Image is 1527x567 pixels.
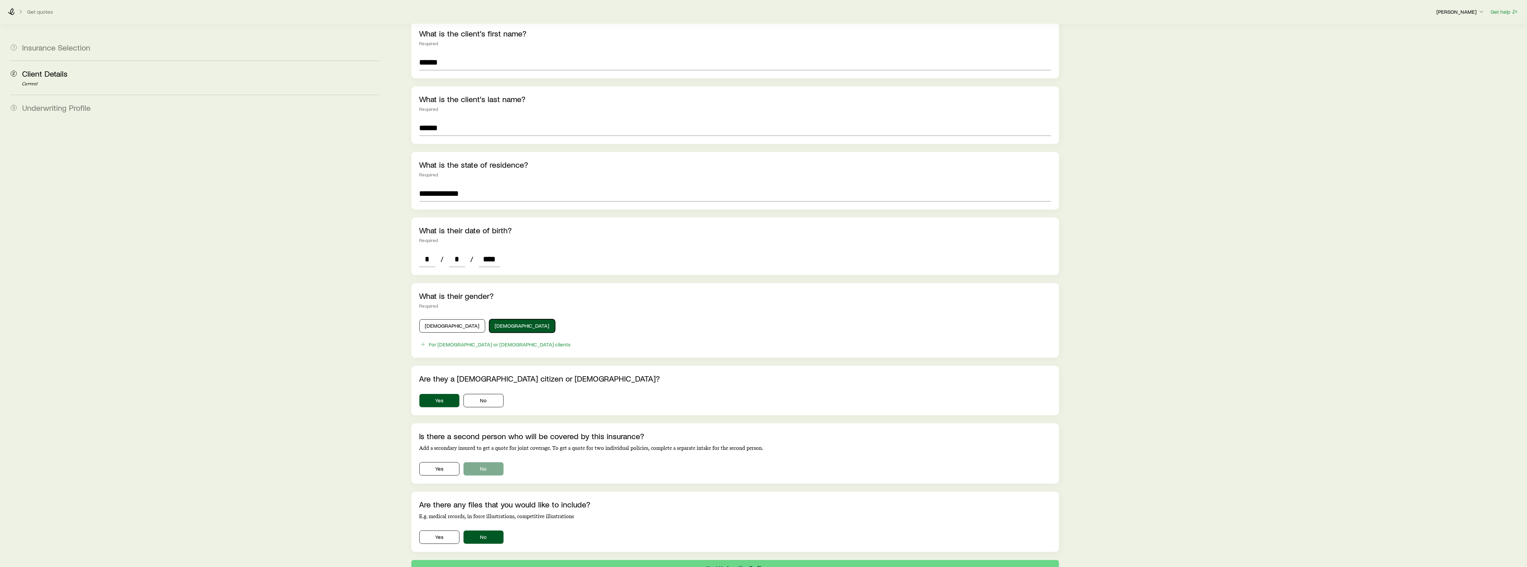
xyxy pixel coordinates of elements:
[419,374,1051,383] p: Are they a [DEMOGRAPHIC_DATA] citizen or [DEMOGRAPHIC_DATA]?
[464,462,504,476] button: No
[1491,8,1519,16] button: Get help
[22,43,90,52] span: Insurance Selection
[419,172,1051,177] div: Required
[419,41,1051,46] div: Required
[419,431,1051,441] p: Is there a second person who will be covered by this insurance?
[419,94,1051,104] p: What is the client's last name?
[1437,8,1485,15] p: [PERSON_NAME]
[419,238,1051,243] div: Required
[468,254,476,264] span: /
[419,394,460,407] button: Yes
[419,341,571,348] button: For [DEMOGRAPHIC_DATA] or [DEMOGRAPHIC_DATA] clients
[1436,8,1485,16] button: [PERSON_NAME]
[464,394,504,407] button: No
[419,29,1051,38] p: What is the client's first name?
[419,291,1051,301] p: What is their gender?
[438,254,446,264] span: /
[419,462,460,476] button: Yes
[429,341,571,348] div: For [DEMOGRAPHIC_DATA] or [DEMOGRAPHIC_DATA] clients
[22,69,68,78] span: Client Details
[419,445,1051,452] p: Add a secondary insured to get a quote for joint coverage. To get a quote for two individual poli...
[11,105,17,111] span: 3
[419,303,1051,309] div: Required
[419,531,460,544] button: Yes
[27,9,53,15] button: Get quotes
[419,226,1051,235] p: What is their date of birth?
[489,319,555,333] button: [DEMOGRAPHIC_DATA]
[419,160,1051,169] p: What is the state of residence?
[22,81,379,87] p: Current
[419,513,1051,520] p: E.g. medical records, in force illustrations, competitive illustrations
[419,106,1051,112] div: Required
[464,531,504,544] button: No
[419,500,1051,509] p: Are there any files that you would like to include?
[419,319,485,333] button: [DEMOGRAPHIC_DATA]
[11,45,17,51] span: 1
[11,71,17,77] span: 2
[22,103,91,112] span: Underwriting Profile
